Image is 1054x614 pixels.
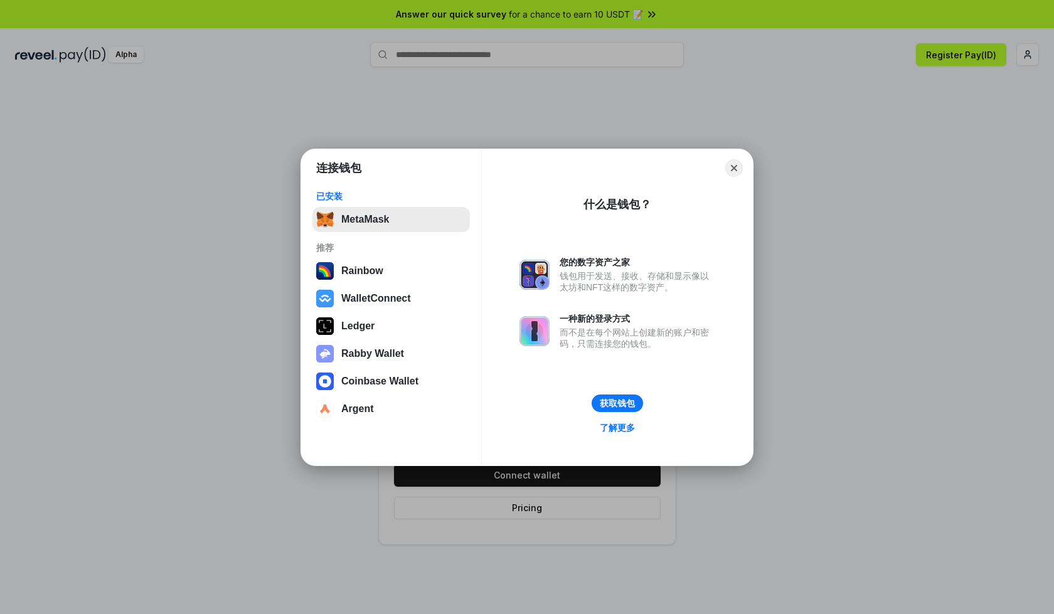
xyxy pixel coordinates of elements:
[583,197,651,212] div: 什么是钱包？
[316,191,466,202] div: 已安装
[316,400,334,418] img: svg+xml,%3Csvg%20width%3D%2228%22%20height%3D%2228%22%20viewBox%3D%220%200%2028%2028%22%20fill%3D...
[519,260,550,290] img: svg+xml,%3Csvg%20xmlns%3D%22http%3A%2F%2Fwww.w3.org%2F2000%2Fsvg%22%20fill%3D%22none%22%20viewBox...
[519,316,550,346] img: svg+xml,%3Csvg%20xmlns%3D%22http%3A%2F%2Fwww.w3.org%2F2000%2Fsvg%22%20fill%3D%22none%22%20viewBox...
[312,286,470,311] button: WalletConnect
[560,270,715,293] div: 钱包用于发送、接收、存储和显示像以太坊和NFT这样的数字资产。
[560,313,715,324] div: 一种新的登录方式
[316,345,334,363] img: svg+xml,%3Csvg%20xmlns%3D%22http%3A%2F%2Fwww.w3.org%2F2000%2Fsvg%22%20fill%3D%22none%22%20viewBox...
[341,293,411,304] div: WalletConnect
[312,258,470,283] button: Rainbow
[592,420,642,436] a: 了解更多
[316,262,334,280] img: svg+xml,%3Csvg%20width%3D%22120%22%20height%3D%22120%22%20viewBox%3D%220%200%20120%20120%22%20fil...
[341,214,389,225] div: MetaMask
[592,394,643,412] button: 获取钱包
[600,422,635,433] div: 了解更多
[316,211,334,228] img: svg+xml,%3Csvg%20fill%3D%22none%22%20height%3D%2233%22%20viewBox%3D%220%200%2035%2033%22%20width%...
[341,376,418,387] div: Coinbase Wallet
[560,257,715,268] div: 您的数字资产之家
[312,396,470,421] button: Argent
[312,369,470,394] button: Coinbase Wallet
[341,403,374,415] div: Argent
[316,373,334,390] img: svg+xml,%3Csvg%20width%3D%2228%22%20height%3D%2228%22%20viewBox%3D%220%200%2028%2028%22%20fill%3D...
[341,348,404,359] div: Rabby Wallet
[600,398,635,409] div: 获取钱包
[725,159,743,177] button: Close
[341,265,383,277] div: Rainbow
[341,320,375,332] div: Ledger
[316,290,334,307] img: svg+xml,%3Csvg%20width%3D%2228%22%20height%3D%2228%22%20viewBox%3D%220%200%2028%2028%22%20fill%3D...
[316,161,361,176] h1: 连接钱包
[560,327,715,349] div: 而不是在每个网站上创建新的账户和密码，只需连接您的钱包。
[312,314,470,339] button: Ledger
[316,242,466,253] div: 推荐
[312,207,470,232] button: MetaMask
[316,317,334,335] img: svg+xml,%3Csvg%20xmlns%3D%22http%3A%2F%2Fwww.w3.org%2F2000%2Fsvg%22%20width%3D%2228%22%20height%3...
[312,341,470,366] button: Rabby Wallet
